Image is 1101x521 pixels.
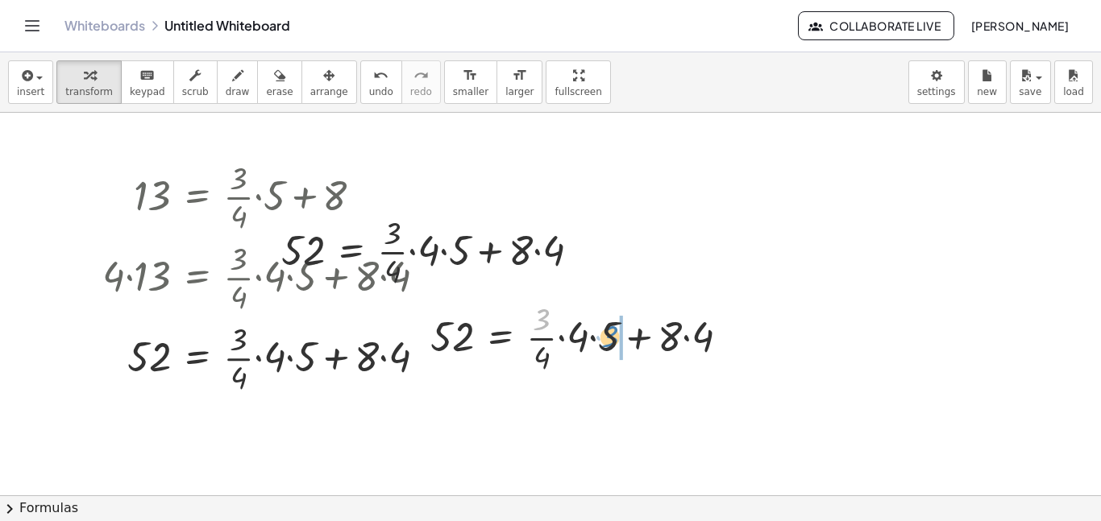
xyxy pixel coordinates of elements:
[555,86,601,97] span: fullscreen
[266,86,293,97] span: erase
[373,66,388,85] i: undo
[496,60,542,104] button: format_sizelarger
[130,86,165,97] span: keypad
[463,66,478,85] i: format_size
[413,66,429,85] i: redo
[917,86,956,97] span: settings
[1019,86,1041,97] span: save
[970,19,1069,33] span: [PERSON_NAME]
[1054,60,1093,104] button: load
[1063,86,1084,97] span: load
[958,11,1082,40] button: [PERSON_NAME]
[121,60,174,104] button: keyboardkeypad
[798,11,954,40] button: Collaborate Live
[17,86,44,97] span: insert
[19,13,45,39] button: Toggle navigation
[64,18,145,34] a: Whiteboards
[812,19,941,33] span: Collaborate Live
[546,60,610,104] button: fullscreen
[182,86,209,97] span: scrub
[226,86,250,97] span: draw
[512,66,527,85] i: format_size
[369,86,393,97] span: undo
[444,60,497,104] button: format_sizesmaller
[257,60,301,104] button: erase
[908,60,965,104] button: settings
[217,60,259,104] button: draw
[139,66,155,85] i: keyboard
[310,86,348,97] span: arrange
[173,60,218,104] button: scrub
[360,60,402,104] button: undoundo
[301,60,357,104] button: arrange
[977,86,997,97] span: new
[410,86,432,97] span: redo
[65,86,113,97] span: transform
[453,86,488,97] span: smaller
[8,60,53,104] button: insert
[401,60,441,104] button: redoredo
[56,60,122,104] button: transform
[1010,60,1051,104] button: save
[968,60,1007,104] button: new
[505,86,534,97] span: larger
